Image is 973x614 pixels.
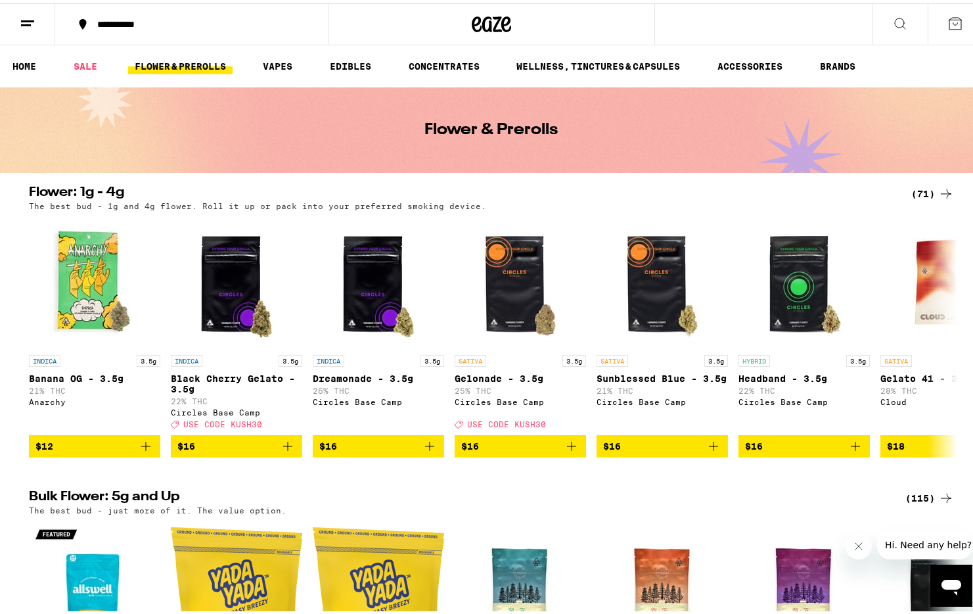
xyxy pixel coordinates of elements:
[29,432,160,454] button: Add to bag
[29,503,286,511] p: The best bud - just more of it. The value option.
[29,183,890,199] h2: Flower: 1g - 4g
[455,394,586,403] div: Circles Base Camp
[29,352,60,364] p: INDICA
[171,405,302,413] div: Circles Base Camp
[738,352,770,364] p: HYBRID
[846,352,870,364] p: 3.5g
[597,214,728,432] a: Open page for Sunblessed Blue - 3.5g from Circles Base Camp
[313,370,444,381] p: Dreamonade - 3.5g
[420,352,444,364] p: 3.5g
[137,352,160,364] p: 3.5g
[177,438,195,448] span: $16
[738,383,870,392] p: 22% THC
[704,352,728,364] p: 3.5g
[455,383,586,392] p: 25% THC
[29,214,160,345] img: Anarchy - Banana OG - 3.5g
[597,370,728,381] p: Sunblessed Blue - 3.5g
[29,199,486,207] p: The best bud - 1g and 4g flower. Roll it up or pack into your preferred smoking device.
[455,214,586,432] a: Open page for Gelonade - 3.5g from Circles Base Camp
[597,432,728,454] button: Add to bag
[313,383,444,392] p: 26% THC
[313,394,444,403] div: Circles Base Camp
[29,394,160,403] div: Anarchy
[597,352,628,364] p: SATIVA
[813,55,862,71] a: BRANDS
[738,214,870,432] a: Open page for Headband - 3.5g from Circles Base Camp
[877,527,972,556] iframe: Message from company
[35,438,53,448] span: $12
[313,352,344,364] p: INDICA
[6,55,43,71] a: HOME
[171,352,202,364] p: INDICA
[455,432,586,454] button: Add to bag
[29,214,160,432] a: Open page for Banana OG - 3.5g from Anarchy
[323,55,378,71] a: EDIBLES
[313,432,444,454] button: Add to bag
[319,438,337,448] span: $16
[171,370,302,391] p: Black Cherry Gelato - 3.5g
[911,183,954,199] a: (71)
[887,438,905,448] span: $18
[313,214,444,432] a: Open page for Dreamonade - 3.5g from Circles Base Camp
[256,55,299,71] a: VAPES
[279,352,302,364] p: 3.5g
[402,55,486,71] a: CONCENTRATES
[603,438,621,448] span: $16
[461,438,479,448] span: $16
[510,55,687,71] a: WELLNESS, TINCTURES & CAPSULES
[467,417,546,425] span: USE CODE KUSH30
[455,352,486,364] p: SATIVA
[738,370,870,381] p: Headband - 3.5g
[455,214,586,345] img: Circles Base Camp - Gelonade - 3.5g
[562,352,586,364] p: 3.5g
[128,55,233,71] a: FLOWER & PREROLLS
[738,214,870,345] img: Circles Base Camp - Headband - 3.5g
[171,214,302,345] img: Circles Base Camp - Black Cherry Gelato - 3.5g
[29,383,160,392] p: 21% THC
[171,432,302,454] button: Add to bag
[738,394,870,403] div: Circles Base Camp
[880,352,912,364] p: SATIVA
[846,530,872,556] iframe: Close message
[905,487,954,503] a: (115)
[29,370,160,381] p: Banana OG - 3.5g
[67,55,104,71] a: SALE
[29,487,890,503] h2: Bulk Flower: 5g and Up
[183,417,262,425] span: USE CODE KUSH30
[171,214,302,432] a: Open page for Black Cherry Gelato - 3.5g from Circles Base Camp
[745,438,763,448] span: $16
[930,561,972,603] iframe: Button to launch messaging window
[455,370,586,381] p: Gelonade - 3.5g
[171,394,302,402] p: 22% THC
[597,214,728,345] img: Circles Base Camp - Sunblessed Blue - 3.5g
[425,119,558,135] h1: Flower & Prerolls
[597,383,728,392] p: 21% THC
[738,432,870,454] button: Add to bag
[313,214,444,345] img: Circles Base Camp - Dreamonade - 3.5g
[711,55,789,71] a: ACCESSORIES
[597,394,728,403] div: Circles Base Camp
